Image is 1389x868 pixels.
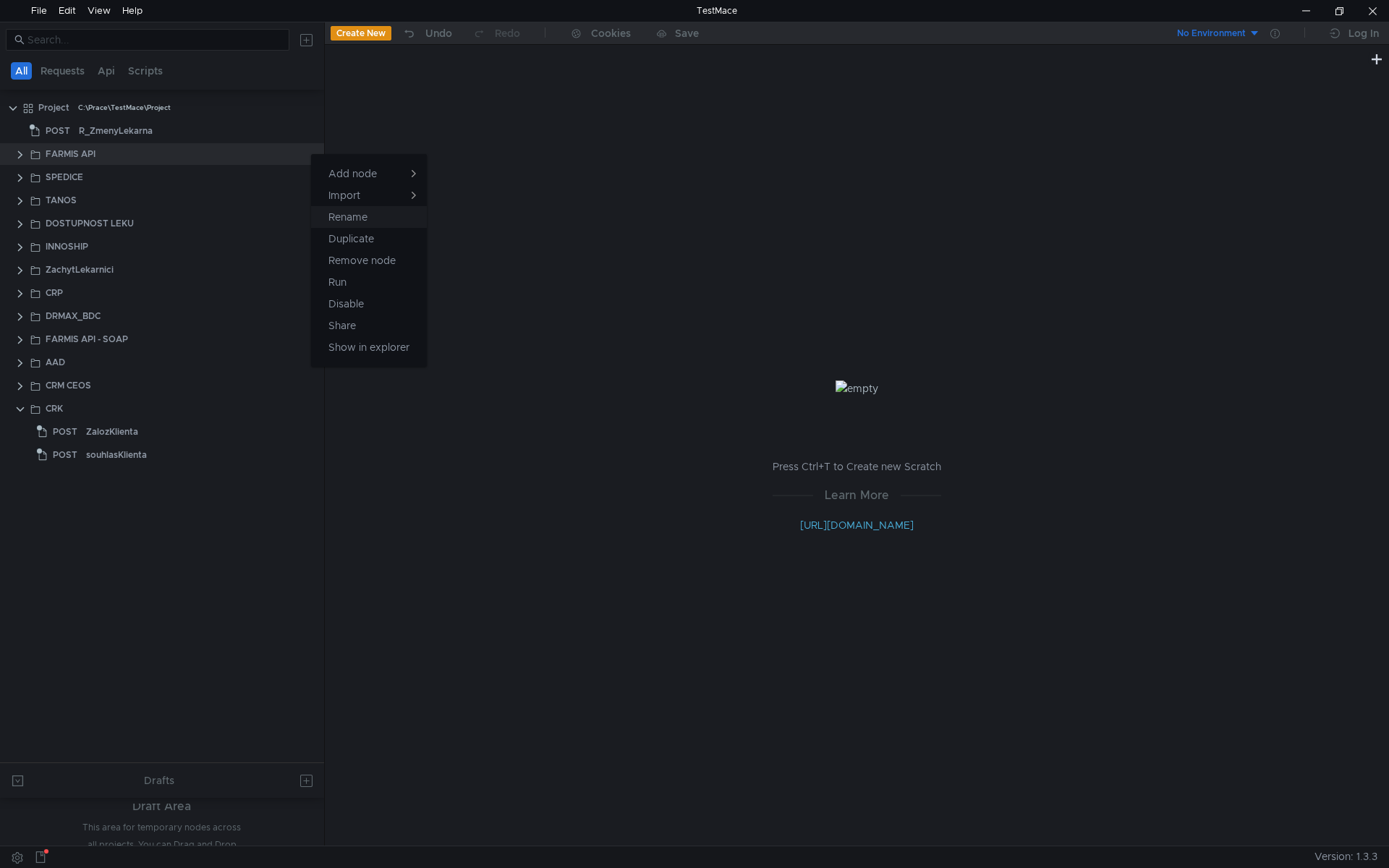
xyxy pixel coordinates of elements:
button: Disable [311,293,427,315]
button: Remove node [311,250,427,271]
app-tour-anchor: Remove node [328,252,396,269]
button: Duplicate [311,228,427,250]
app-tour-anchor: Add node [328,167,377,180]
app-tour-anchor: Disable [328,295,364,312]
button: Run [311,271,427,293]
button: Import [311,184,427,206]
button: Add node [311,163,427,184]
app-tour-anchor: Rename [328,208,368,226]
button: Share [311,315,427,336]
app-tour-anchor: Share [328,317,356,334]
app-tour-anchor: Import [328,189,360,202]
app-tour-anchor: Duplicate [328,230,374,247]
button: Show in explorer [311,336,427,358]
app-tour-anchor: Show in explorer [328,339,409,356]
app-tour-anchor: Run [328,273,347,291]
button: Rename [311,206,427,228]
